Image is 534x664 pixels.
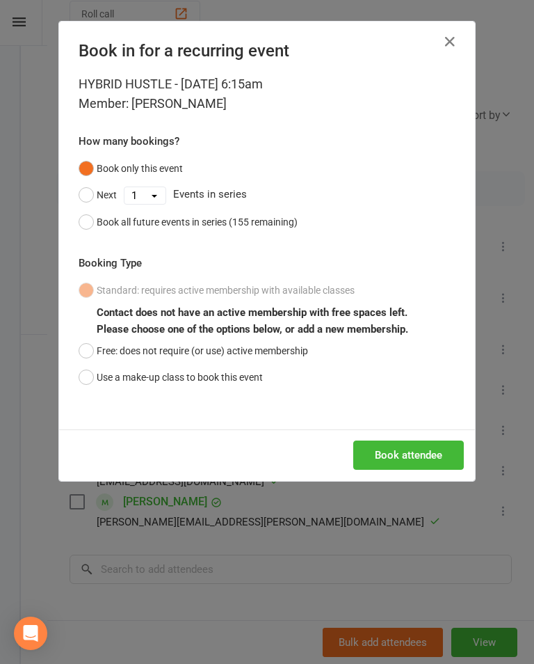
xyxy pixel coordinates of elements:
[439,31,461,53] button: Close
[97,214,298,230] div: Book all future events in series (155 remaining)
[79,133,179,150] label: How many bookings?
[79,74,455,113] div: HYBRID HUSTLE - [DATE] 6:15am Member: [PERSON_NAME]
[79,209,298,235] button: Book all future events in series (155 remaining)
[79,182,455,208] div: Events in series
[353,441,464,470] button: Book attendee
[79,338,308,364] button: Free: does not require (or use) active membership
[79,255,142,271] label: Booking Type
[79,41,455,61] h4: Book in for a recurring event
[97,323,408,335] b: Please choose one of the options below, or add a new membership.
[79,364,263,390] button: Use a make-up class to book this event
[97,306,407,319] b: Contact does not have an active membership with free spaces left.
[79,155,183,182] button: Book only this event
[79,182,117,208] button: Next
[14,617,47,650] div: Open Intercom Messenger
